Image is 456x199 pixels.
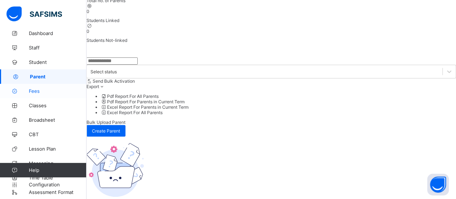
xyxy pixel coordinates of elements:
span: 0 [87,9,89,14]
span: Export [87,84,99,89]
span: Create Parent [92,128,120,134]
span: 0 [87,29,89,34]
span: Send Bulk Activation [93,78,135,84]
span: Fees [29,88,87,94]
li: dropdown-list-item-null-3 [101,110,456,115]
span: Help [29,167,86,173]
span: Classes [29,103,87,108]
img: emptyFolder.c0dd6c77127a4b698b748a2c71dfa8de.svg [87,143,144,197]
li: dropdown-list-item-null-0 [101,94,456,99]
span: Configuration [29,182,86,187]
span: Staff [29,45,87,51]
span: Parent [30,74,87,79]
span: Assessment Format [29,189,87,195]
span: Dashboard [29,30,87,36]
span: CBT [29,131,87,137]
span: Students Linked [87,18,119,23]
li: dropdown-list-item-null-2 [101,104,456,110]
div: Select status [90,69,117,74]
span: Student [29,59,87,65]
img: safsims [6,7,62,22]
span: Broadsheet [29,117,87,123]
span: Students Not-linked [87,38,127,43]
li: dropdown-list-item-null-1 [101,99,456,104]
span: Lesson Plan [29,146,87,152]
span: Messaging [29,160,87,166]
button: Open asap [427,174,449,195]
span: Bulk Upload Parent [87,120,125,125]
